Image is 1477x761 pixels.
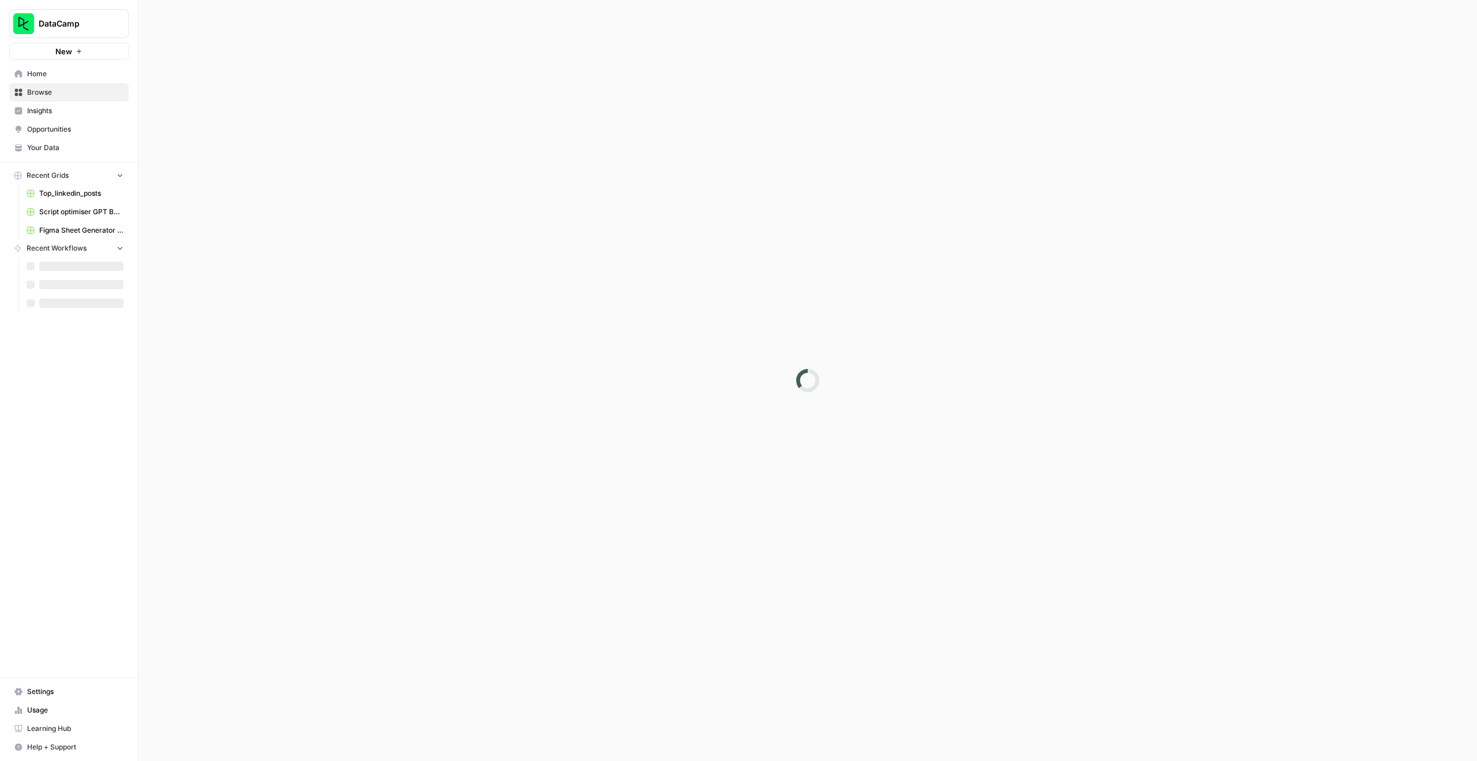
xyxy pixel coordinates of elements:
a: Home [9,65,129,83]
a: Opportunities [9,120,129,139]
button: New [9,43,129,60]
a: Figma Sheet Generator for Social [21,221,129,240]
a: Your Data [9,139,129,157]
span: Browse [27,87,123,98]
span: DataCamp [39,18,108,29]
span: Recent Grids [27,170,69,181]
button: Workspace: DataCamp [9,9,129,38]
span: Script optimiser GPT Build V2 Grid [39,207,123,217]
a: Top_linkedin_posts [21,184,129,203]
span: Home [27,69,123,79]
span: Usage [27,705,123,715]
span: Top_linkedin_posts [39,188,123,199]
span: Insights [27,106,123,116]
span: Recent Workflows [27,243,87,253]
a: Usage [9,701,129,719]
button: Recent Workflows [9,240,129,257]
a: Script optimiser GPT Build V2 Grid [21,203,129,221]
span: Your Data [27,143,123,153]
span: New [55,46,72,57]
span: Figma Sheet Generator for Social [39,225,123,236]
span: Help + Support [27,742,123,752]
a: Settings [9,682,129,701]
button: Recent Grids [9,167,129,184]
img: DataCamp Logo [13,13,34,34]
span: Opportunities [27,124,123,135]
a: Browse [9,83,129,102]
span: Settings [27,687,123,697]
button: Help + Support [9,738,129,756]
a: Insights [9,102,129,120]
a: Learning Hub [9,719,129,738]
span: Learning Hub [27,723,123,734]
